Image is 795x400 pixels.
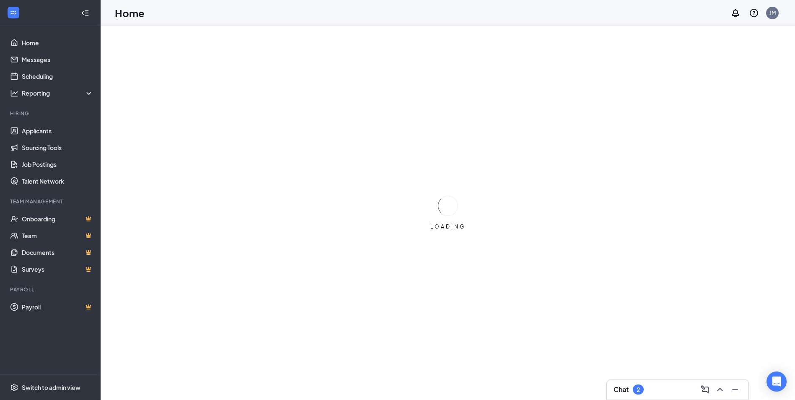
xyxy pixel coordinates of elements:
[22,139,93,156] a: Sourcing Tools
[614,385,629,394] h3: Chat
[22,34,93,51] a: Home
[715,384,725,395] svg: ChevronUp
[22,156,93,173] a: Job Postings
[22,122,93,139] a: Applicants
[700,384,710,395] svg: ComposeMessage
[10,198,92,205] div: Team Management
[81,9,89,17] svg: Collapse
[10,286,92,293] div: Payroll
[22,383,80,392] div: Switch to admin view
[22,261,93,278] a: SurveysCrown
[22,299,93,315] a: PayrollCrown
[9,8,18,17] svg: WorkstreamLogo
[769,9,776,16] div: JM
[698,383,712,396] button: ComposeMessage
[22,51,93,68] a: Messages
[749,8,759,18] svg: QuestionInfo
[427,223,469,230] div: LOADING
[115,6,145,20] h1: Home
[10,110,92,117] div: Hiring
[22,89,94,97] div: Reporting
[22,227,93,244] a: TeamCrown
[22,68,93,85] a: Scheduling
[767,371,787,392] div: Open Intercom Messenger
[10,89,18,97] svg: Analysis
[730,8,741,18] svg: Notifications
[22,173,93,190] a: Talent Network
[730,384,740,395] svg: Minimize
[22,210,93,227] a: OnboardingCrown
[713,383,727,396] button: ChevronUp
[10,383,18,392] svg: Settings
[22,244,93,261] a: DocumentsCrown
[728,383,742,396] button: Minimize
[637,386,640,393] div: 2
